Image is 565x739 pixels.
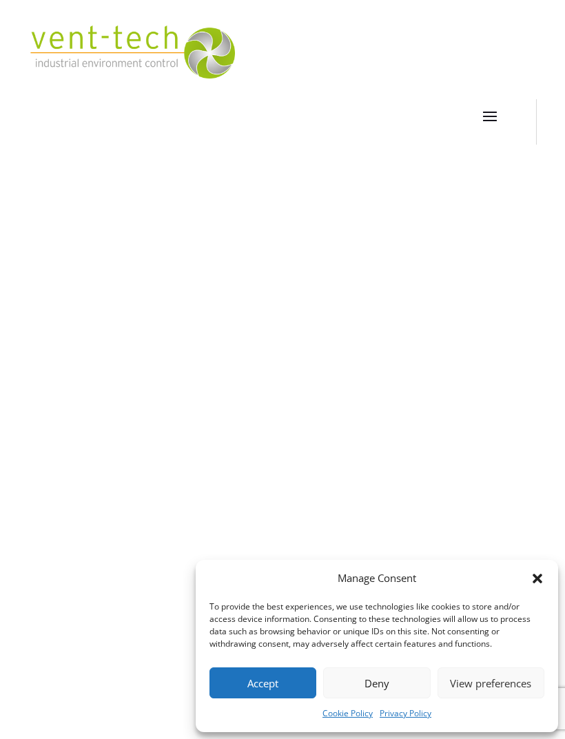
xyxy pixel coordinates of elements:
button: View preferences [438,667,544,698]
a: Cookie Policy [322,705,373,722]
img: 2023-09-27T08_35_16.549ZVENT-TECH---Clear-background [28,25,235,79]
a: Privacy Policy [380,705,431,722]
button: Deny [323,667,430,698]
button: Accept [209,667,316,698]
div: Manage Consent [338,570,416,587]
div: To provide the best experiences, we use technologies like cookies to store and/or access device i... [209,601,543,650]
div: Close dialog [531,572,544,585]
